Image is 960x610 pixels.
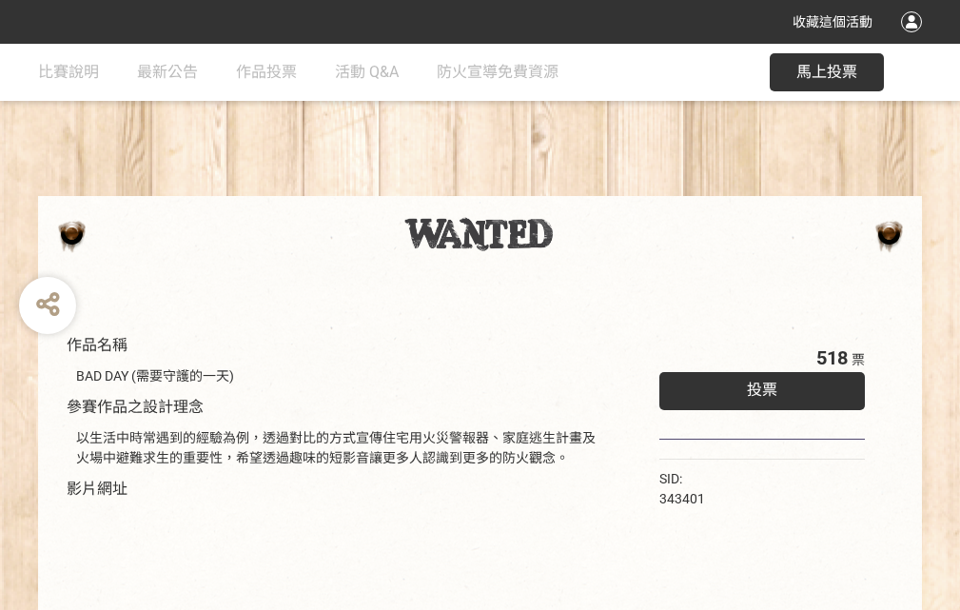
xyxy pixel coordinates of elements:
span: 作品名稱 [67,336,127,354]
span: 活動 Q&A [335,63,399,81]
iframe: Facebook Share [710,469,805,488]
a: 防火宣導免費資源 [437,44,558,101]
span: 收藏這個活動 [793,14,872,30]
span: 影片網址 [67,480,127,498]
span: 馬上投票 [796,63,857,81]
span: SID: 343401 [659,471,705,506]
a: 作品投票 [236,44,297,101]
span: 防火宣導免費資源 [437,63,558,81]
span: 作品投票 [236,63,297,81]
span: 票 [852,352,865,367]
button: 馬上投票 [770,53,884,91]
span: 最新公告 [137,63,198,81]
a: 比賽說明 [38,44,99,101]
span: 參賽作品之設計理念 [67,398,204,416]
div: 以生活中時常遇到的經驗為例，透過對比的方式宣傳住宅用火災警報器、家庭逃生計畫及火場中避難求生的重要性，希望透過趣味的短影音讓更多人認識到更多的防火觀念。 [76,428,602,468]
span: 投票 [747,381,777,399]
div: BAD DAY (需要守護的一天) [76,366,602,386]
a: 最新公告 [137,44,198,101]
span: 比賽說明 [38,63,99,81]
a: 活動 Q&A [335,44,399,101]
span: 518 [816,346,848,369]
